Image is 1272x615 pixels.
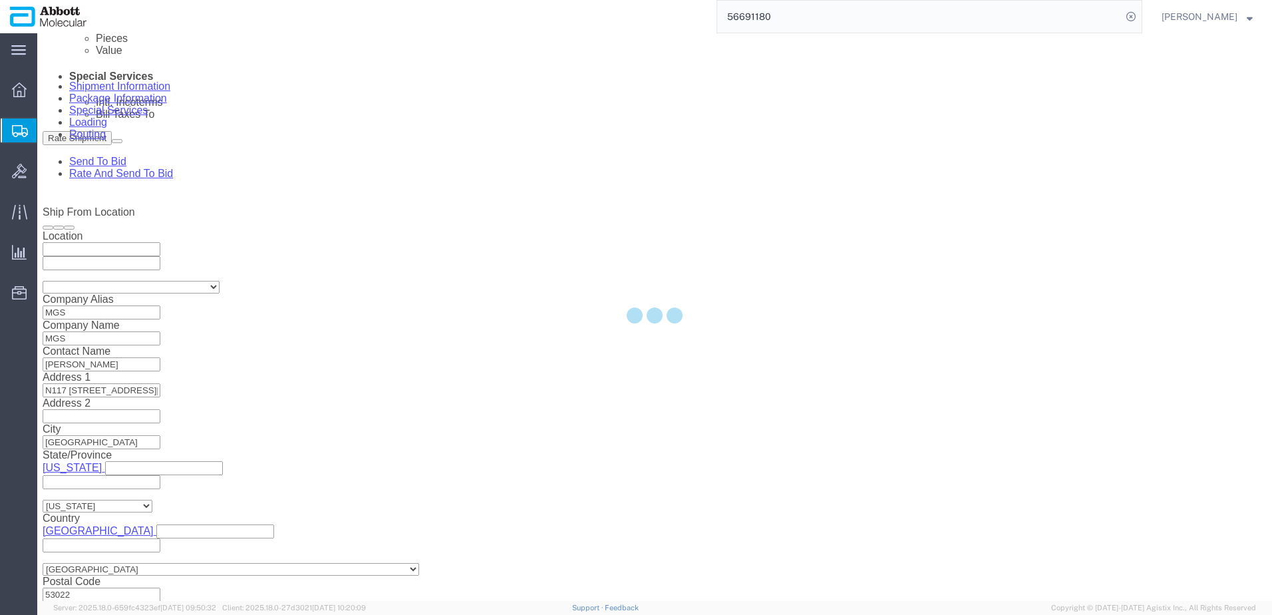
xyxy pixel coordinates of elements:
img: logo [9,7,87,27]
span: [DATE] 10:20:09 [312,604,366,612]
span: Raza Khan [1162,9,1237,24]
span: Server: 2025.18.0-659fc4323ef [53,604,216,612]
a: Support [572,604,605,612]
a: Feedback [605,604,639,612]
input: Search for shipment number, reference number [717,1,1122,33]
span: Copyright © [DATE]-[DATE] Agistix Inc., All Rights Reserved [1051,602,1256,614]
span: [DATE] 09:50:32 [160,604,216,612]
span: Client: 2025.18.0-27d3021 [222,604,366,612]
button: [PERSON_NAME] [1161,9,1253,25]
